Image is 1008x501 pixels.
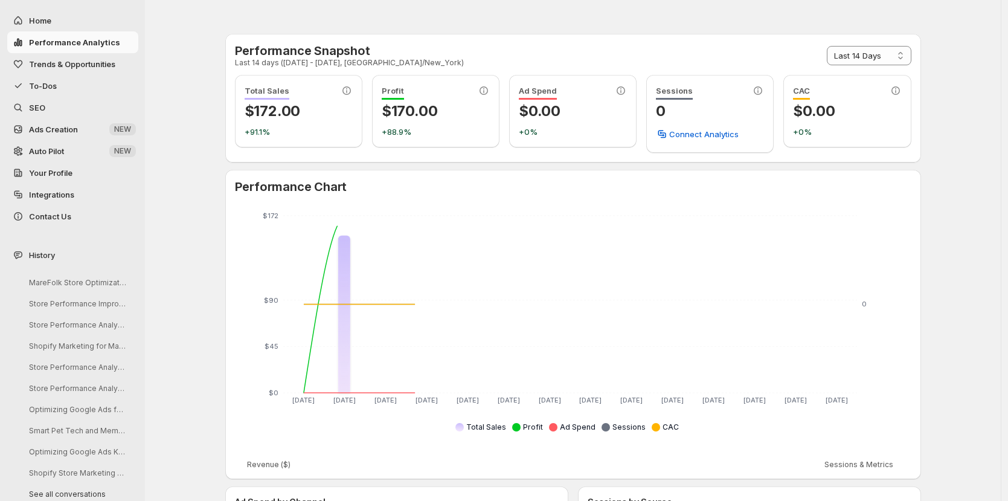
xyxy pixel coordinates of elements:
tspan: [DATE] [497,396,519,404]
h2: Performance Snapshot [235,44,464,58]
tspan: [DATE] [333,396,356,404]
p: Last 14 days ([DATE] - [DATE], [GEOGRAPHIC_DATA]/New_York) [235,58,464,68]
tspan: [DATE] [416,396,438,404]
tspan: [DATE] [825,396,847,404]
button: Store Performance Analysis and Recommendations [19,315,134,334]
button: Store Performance Analysis and Suggestions [19,358,134,377]
p: +0% [519,126,627,138]
p: 0 [656,102,764,121]
tspan: [DATE] [374,396,397,404]
tspan: $172 [263,212,278,220]
span: CAC [793,86,810,100]
button: Contact Us [7,205,138,227]
span: CAC [663,422,679,432]
span: Profit [382,86,404,100]
button: To-Dos [7,75,138,97]
span: Ads Creation [29,124,78,134]
span: To-Dos [29,81,57,91]
span: Ad Spend [560,422,595,432]
tspan: [DATE] [661,396,684,404]
p: +91.1% [245,126,353,138]
button: Optimizing Google Ads Keywords Strategy [19,442,134,461]
tspan: [DATE] [292,396,315,404]
button: Store Performance Improvement Analysis [19,294,134,313]
span: Profit [523,422,543,432]
tspan: [DATE] [538,396,560,404]
a: Your Profile [7,162,138,184]
button: Optimizing Google Ads for Better ROI [19,400,134,419]
span: Trends & Opportunities [29,59,115,69]
tspan: $0 [269,389,278,397]
a: Auto Pilot [7,140,138,162]
p: $170.00 [382,102,490,121]
a: SEO [7,97,138,118]
button: Store Performance Analysis and Recommendations [19,379,134,398]
span: Total Sales [245,86,289,100]
span: NEW [114,146,131,156]
button: MareFolk Store Optimization Discussion [19,273,134,292]
span: Home [29,16,51,25]
span: Ad Spend [519,86,557,100]
span: Auto Pilot [29,146,64,156]
button: Performance Analytics [7,31,138,53]
p: $0.00 [793,102,901,121]
button: Ads Creation [7,118,138,140]
tspan: [DATE] [579,396,602,404]
tspan: [DATE] [456,396,478,404]
h2: Performance Chart [235,179,911,194]
button: Shopify Store Marketing Analysis and Strategy [19,464,134,482]
tspan: [DATE] [743,396,765,404]
span: Revenue ($) [247,460,291,470]
span: NEW [114,124,131,134]
p: +88.9% [382,126,490,138]
button: Connect Analytics [649,124,746,144]
p: +0% [793,126,901,138]
span: Sessions & Metrics [824,460,893,470]
span: Integrations [29,190,74,199]
p: $0.00 [519,102,627,121]
span: Your Profile [29,168,72,178]
button: Shopify Marketing for MareFolk Store [19,337,134,355]
span: Total Sales [466,422,506,432]
tspan: [DATE] [784,396,806,404]
span: Sessions [612,422,646,432]
tspan: [DATE] [620,396,643,404]
tspan: 0 [862,300,867,308]
span: History [29,249,55,261]
span: SEO [29,103,45,112]
tspan: $90 [264,296,278,305]
button: Trends & Opportunities [7,53,138,75]
span: Contact Us [29,212,71,221]
p: $172.00 [245,102,353,121]
button: Smart Pet Tech and Meme Tees [19,421,134,440]
a: Integrations [7,184,138,205]
span: Sessions [656,86,693,100]
tspan: [DATE] [702,396,725,404]
button: Home [7,10,138,31]
tspan: $45 [265,342,278,351]
span: Performance Analytics [29,37,120,47]
span: Connect Analytics [669,128,739,140]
